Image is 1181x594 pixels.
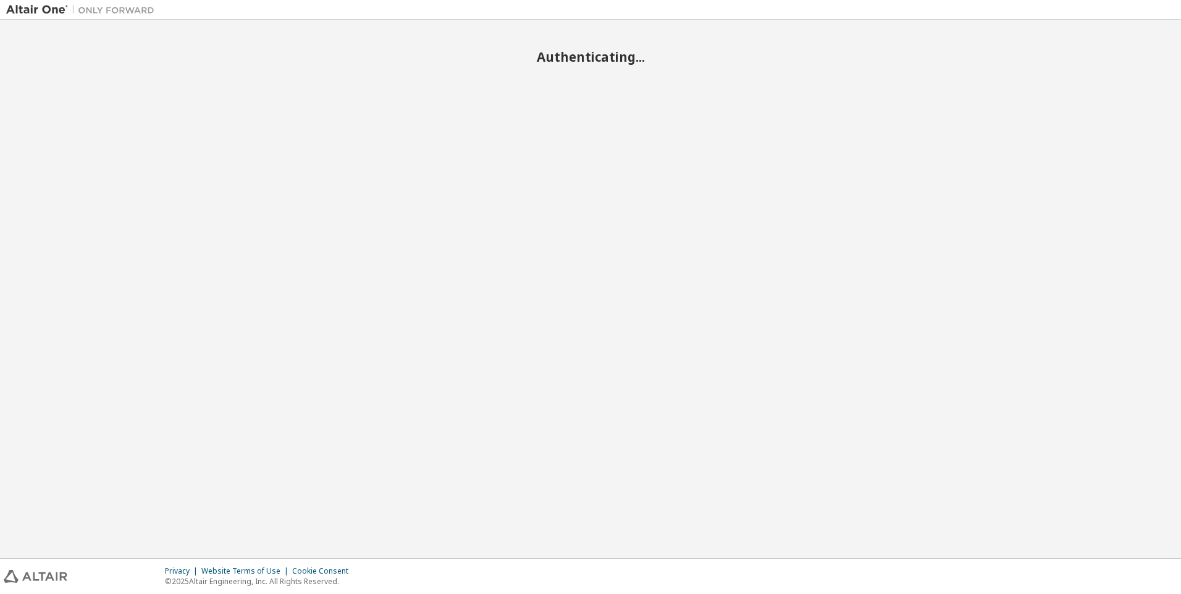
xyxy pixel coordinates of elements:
[4,570,67,583] img: altair_logo.svg
[165,566,201,576] div: Privacy
[165,576,356,587] p: © 2025 Altair Engineering, Inc. All Rights Reserved.
[6,49,1175,65] h2: Authenticating...
[201,566,292,576] div: Website Terms of Use
[292,566,356,576] div: Cookie Consent
[6,4,161,16] img: Altair One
